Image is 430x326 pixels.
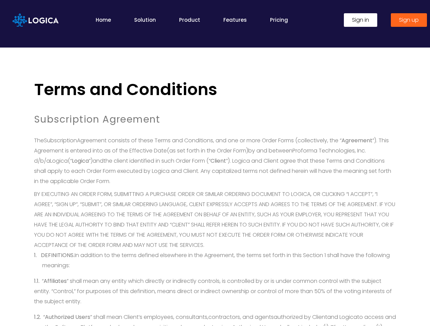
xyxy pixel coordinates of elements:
[41,251,75,259] span: DEFINITIONS.
[45,313,90,321] b: Authorized Users
[68,157,93,165] span: (“ ”)
[13,14,59,26] img: Logica
[240,313,274,321] span: , and agents
[34,81,396,98] h2: Terms and Conditions
[167,147,248,155] span: (as set forth in the Order Form)
[179,16,200,24] a: Product
[223,16,247,24] a: Features
[44,277,67,285] span: Affiliates
[352,17,369,23] span: Sign in
[96,16,111,24] a: Home
[134,16,156,24] a: Solution
[391,13,427,27] a: Sign up
[42,251,390,269] span: In addition to the terms defined elsewhere in the Agreement, the terms set forth in this Section ...
[34,277,392,305] span: shall mean any entity which directly or indirectly controls, is controlled by or is under common ...
[103,157,210,165] span: the client identified in such Order Form (“
[34,251,41,259] span: 1.
[72,157,89,165] b: Logica
[34,167,391,185] span: Any capitalized terms not defined herein will have the meaning set forth in the applicable Order ...
[13,16,59,23] a: Logica
[210,157,226,165] span: Client
[341,137,372,144] b: Agreement
[43,313,207,321] span: “ ” shall mean Client’s employees, consultants
[34,277,42,285] span: 1.1.
[270,16,288,24] a: Pricing
[34,115,396,124] h6: Subscription Agreement
[42,277,44,285] span: “
[344,13,377,27] a: Sign in
[207,313,208,321] span: ,
[226,157,230,165] span: ”)
[44,137,77,144] span: Subscription
[93,157,103,165] span: and
[274,313,327,321] span: authorized by Client
[248,147,292,155] span: by and between
[208,313,240,321] span: contractors
[327,313,357,321] span: and Logica
[34,313,43,321] span: 1.2.
[67,277,68,285] span: ”
[34,190,395,249] span: BY EXECUTING AN ORDER FORM, SUBMITTING A PURCHASE ORDER OR SIMILAR ORDERING DOCUMENT TO LOGICA, O...
[50,157,68,165] span: Logica
[399,17,419,23] span: Sign up
[34,137,389,155] span: Agreement consists of these Terms and Conditions, and one or more Order Forms (collectively, the ...
[34,137,44,144] span: The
